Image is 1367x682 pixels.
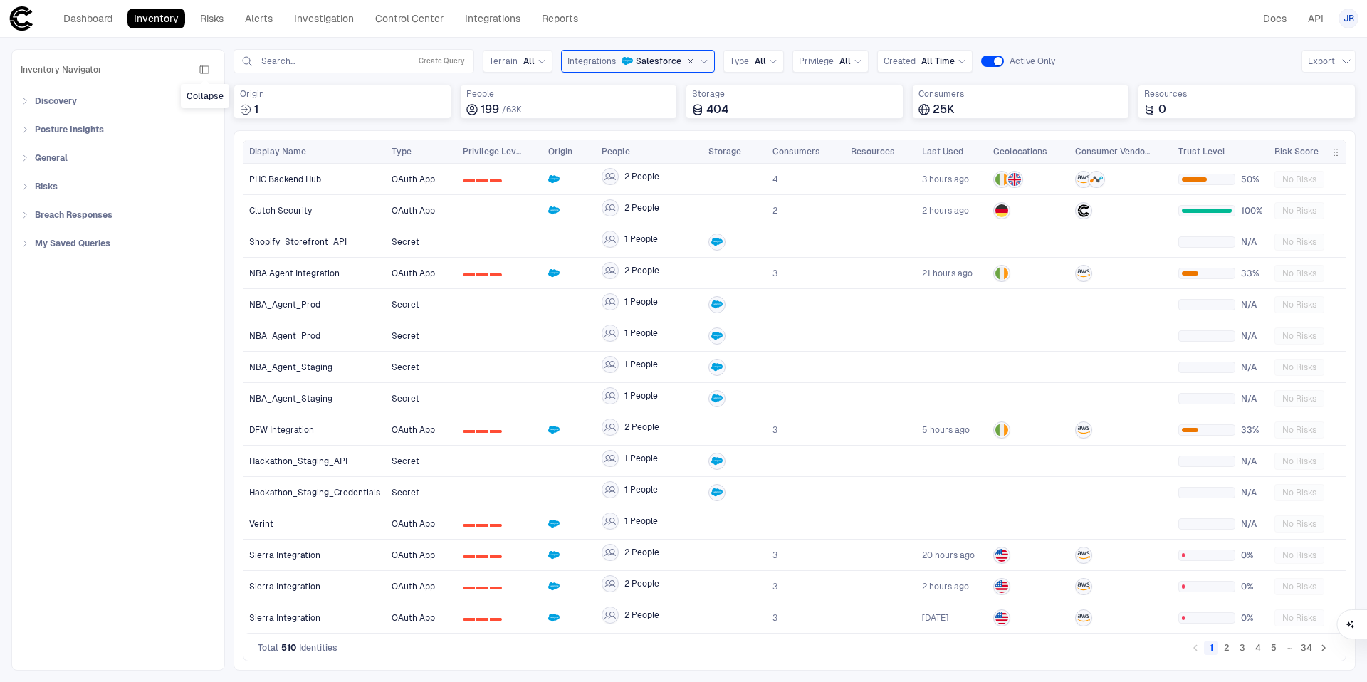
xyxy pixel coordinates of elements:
span: 2 People [624,547,659,558]
span: Type [730,56,749,67]
span: Integrations [567,56,616,67]
span: My Saved Queries [35,238,110,249]
span: 3 [772,581,777,592]
span: 21 hours ago [922,268,973,279]
span: NBA_Agent_Staging [249,393,332,404]
span: Sierra Integration [249,581,320,592]
div: 0 [463,524,475,527]
div: 0 [463,555,475,558]
div: 28/08/2025 11:20:35 [922,268,973,279]
div: Risks [21,175,216,198]
span: PHC Backend Hub [249,174,321,185]
span: 1 People [624,453,658,464]
div: Discovery [21,90,216,112]
div: Breach Responses [21,204,216,226]
span: 2 [772,205,777,216]
span: Secret [392,456,419,466]
div: 0 [463,587,475,589]
span: N/A [1241,299,1263,310]
div: 0 [463,273,475,276]
span: 5 hours ago [922,424,970,436]
span: Consumers [918,88,1124,100]
span: No Risks [1282,487,1316,498]
img: IE [995,267,1008,280]
div: AWS [1077,424,1090,436]
span: OAuth App [392,519,435,529]
span: N/A [1241,487,1263,498]
button: JR [1339,9,1358,28]
div: Total employees associated with identities [460,85,678,119]
span: 0% [1241,581,1263,592]
a: Dashboard [57,9,119,28]
span: No Risks [1282,362,1316,373]
span: Breach Responses [35,209,112,221]
span: 3 [772,550,777,561]
span: OAuth App [392,613,435,623]
span: Sierra Integration [249,550,320,561]
span: Risk Score [1274,146,1319,157]
div: 2 [490,179,502,182]
a: Inventory [127,9,185,28]
span: Resources [851,146,895,157]
div: 1 [476,179,488,182]
div: 29/08/2025 03:13:19 [922,424,970,436]
span: Salesforce [636,56,681,67]
span: 1 People [624,484,658,495]
span: N/A [1241,236,1263,248]
span: 1 People [624,234,658,245]
img: IE [995,424,1008,436]
span: 25K [933,103,955,117]
span: Shopify_Storefront_API [249,236,347,248]
span: OAuth App [392,582,435,592]
span: N/A [1241,362,1263,373]
a: API [1301,9,1330,28]
span: N/A [1241,456,1263,467]
div: AWS [1077,267,1090,280]
div: 29/08/2025 05:45:33 [922,581,969,592]
span: Privilege [799,56,834,67]
div: 29/08/2025 05:03:01 [922,174,969,185]
span: N/A [1241,330,1263,342]
span: 510 [281,642,296,654]
span: JR [1344,13,1354,24]
button: Go to page 34 [1298,641,1315,655]
img: US [995,549,1008,562]
span: 100% [1241,205,1263,216]
span: Inventory Navigator [21,64,102,75]
div: 2 [490,430,502,433]
a: Investigation [288,9,360,28]
span: All Time [921,56,955,67]
span: General [35,152,68,164]
span: 0% [1241,612,1263,624]
span: All [839,56,851,67]
span: Display Name [249,146,306,157]
button: Go to page 3 [1235,641,1250,655]
span: Sierra Integration [249,612,320,624]
span: N/A [1241,393,1263,404]
button: Go to next page [1316,641,1331,655]
span: OAuth App [392,550,435,560]
div: 1 [476,587,488,589]
span: Discovery [35,95,77,107]
span: OAuth App [392,268,435,278]
span: NBA Agent Integration [249,268,340,279]
div: 2 [490,587,502,589]
div: AWS [1077,612,1090,624]
span: 3 [772,612,777,624]
span: OAuth App [392,174,435,184]
span: People [602,146,630,157]
button: page 1 [1204,641,1218,655]
span: OAuth App [392,206,435,216]
img: US [995,580,1008,593]
span: Terrain [489,56,518,67]
span: 404 [706,103,728,117]
div: AWS [1077,580,1090,593]
div: 2 [490,555,502,558]
span: Last Used [922,146,963,157]
img: DE [995,204,1008,217]
span: No Risks [1282,518,1316,530]
span: 1 People [624,390,658,402]
div: Collapse [181,84,229,108]
span: 0% [1241,550,1263,561]
div: 2 [490,273,502,276]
